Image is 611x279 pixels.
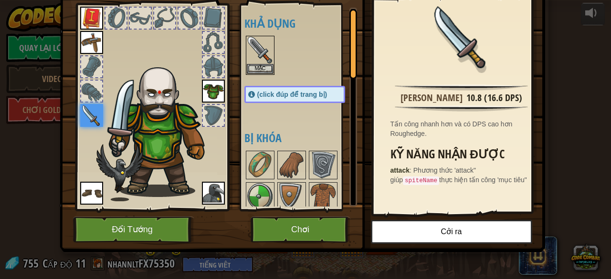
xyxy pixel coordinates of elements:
img: hr.png [395,105,527,112]
img: portrait.png [247,37,274,63]
button: Mặc [247,64,274,74]
img: portrait.png [80,104,103,127]
img: portrait.png [431,6,493,68]
button: Cởi ra [371,220,532,244]
img: raven-paper-doll.png [96,144,143,201]
div: 10.8 (16.6 DPS) [466,91,522,105]
h4: Khả dụng [244,17,364,30]
h3: Kỹ năng nhận được [390,148,537,161]
img: portrait.png [247,152,274,178]
img: portrait.png [80,7,103,30]
img: portrait.png [202,80,225,103]
img: portrait.png [310,183,337,210]
span: Phương thức 'attack" giúp thực hiện tấn công 'mục tiêu" [390,166,527,184]
span: : [410,166,413,174]
img: portrait.png [278,183,305,210]
code: spiteName [403,176,439,185]
button: Chơi [251,217,350,243]
div: Tấn công nhanh hơn và có DPS cao hơn Roughedge. [390,119,537,138]
strong: attack [390,166,410,174]
img: portrait.png [80,31,103,54]
img: portrait.png [247,183,274,210]
h4: Bị khóa [244,132,364,144]
button: Đổi Tướng [73,217,194,243]
img: portrait.png [80,182,103,205]
img: goliath_hair.png [104,58,221,197]
div: [PERSON_NAME] [400,91,463,105]
img: portrait.png [310,152,337,178]
span: (click đúp để trang bị) [257,91,327,98]
img: portrait.png [202,182,225,205]
img: portrait.png [278,152,305,178]
img: hr.png [395,84,527,91]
